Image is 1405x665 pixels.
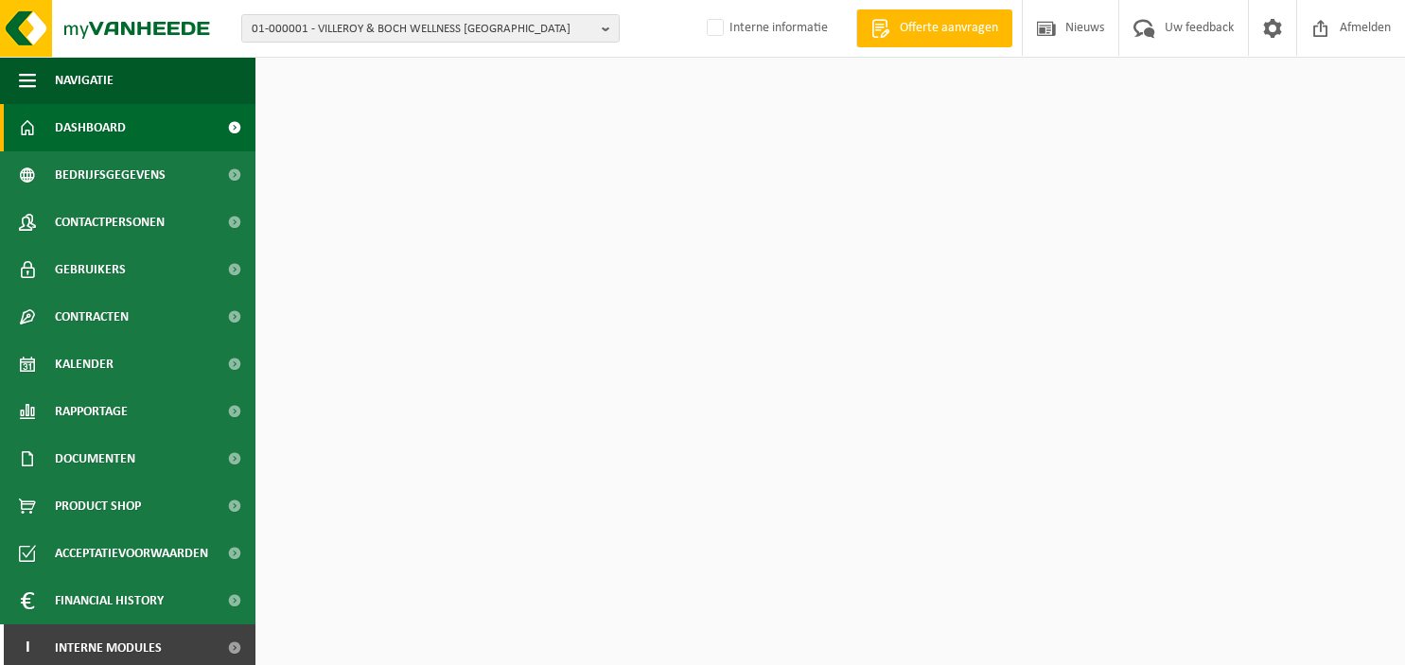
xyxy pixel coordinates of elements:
span: Gebruikers [55,246,126,293]
a: Offerte aanvragen [856,9,1012,47]
span: Documenten [55,435,135,482]
span: Kalender [55,341,114,388]
span: Acceptatievoorwaarden [55,530,208,577]
span: Navigatie [55,57,114,104]
button: 01-000001 - VILLEROY & BOCH WELLNESS [GEOGRAPHIC_DATA] [241,14,620,43]
label: Interne informatie [703,14,828,43]
span: Financial History [55,577,164,624]
span: Product Shop [55,482,141,530]
span: Contactpersonen [55,199,165,246]
span: 01-000001 - VILLEROY & BOCH WELLNESS [GEOGRAPHIC_DATA] [252,15,594,44]
span: Offerte aanvragen [895,19,1003,38]
span: Contracten [55,293,129,341]
span: Rapportage [55,388,128,435]
span: Dashboard [55,104,126,151]
span: Bedrijfsgegevens [55,151,166,199]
